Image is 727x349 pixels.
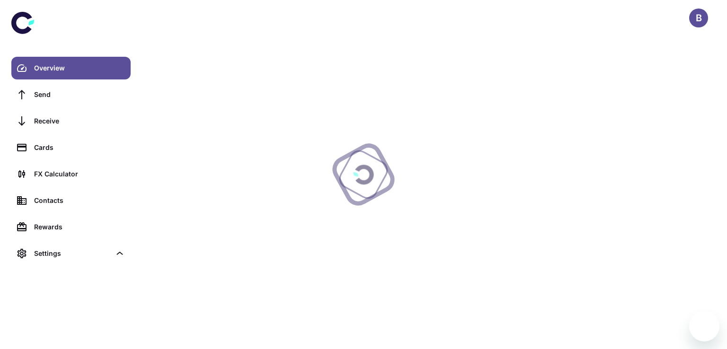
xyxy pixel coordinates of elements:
[34,63,125,73] div: Overview
[34,116,125,126] div: Receive
[34,248,111,259] div: Settings
[689,9,708,27] button: B
[34,222,125,232] div: Rewards
[11,136,131,159] a: Cards
[689,311,719,341] iframe: Button to launch messaging window
[34,142,125,153] div: Cards
[11,242,131,265] div: Settings
[11,110,131,132] a: Receive
[11,163,131,185] a: FX Calculator
[34,169,125,179] div: FX Calculator
[11,189,131,212] a: Contacts
[34,89,125,100] div: Send
[11,57,131,79] a: Overview
[11,83,131,106] a: Send
[34,195,125,206] div: Contacts
[11,216,131,238] a: Rewards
